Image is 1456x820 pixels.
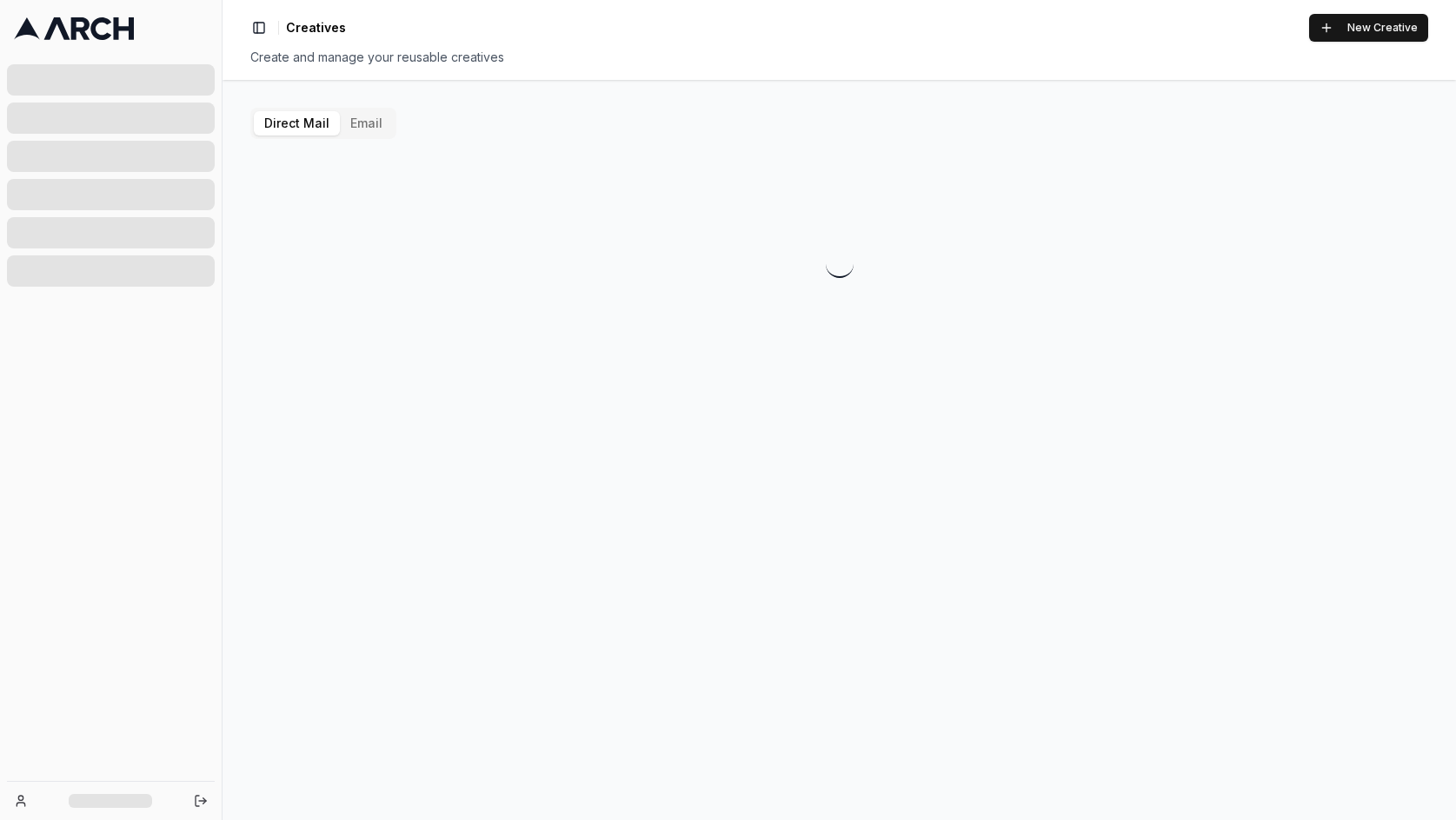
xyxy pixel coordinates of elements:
button: Email [340,111,393,136]
nav: breadcrumb [286,19,346,36]
div: Create and manage your reusable creatives [250,49,1428,66]
button: Log out [189,789,213,813]
button: New Creative [1309,14,1428,42]
button: Direct Mail [254,111,340,136]
span: Creatives [286,19,346,36]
